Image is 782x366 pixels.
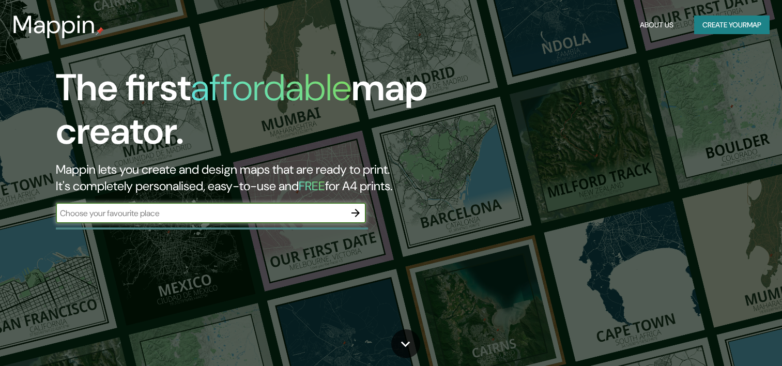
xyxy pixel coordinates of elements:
h3: Mappin [12,10,96,39]
input: Choose your favourite place [56,207,345,219]
h1: affordable [191,64,351,112]
button: About Us [636,16,678,35]
h2: Mappin lets you create and design maps that are ready to print. It's completely personalised, eas... [56,161,447,194]
h1: The first map creator. [56,66,447,161]
button: Create yourmap [694,16,770,35]
h5: FREE [299,178,325,194]
img: mappin-pin [96,27,104,35]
